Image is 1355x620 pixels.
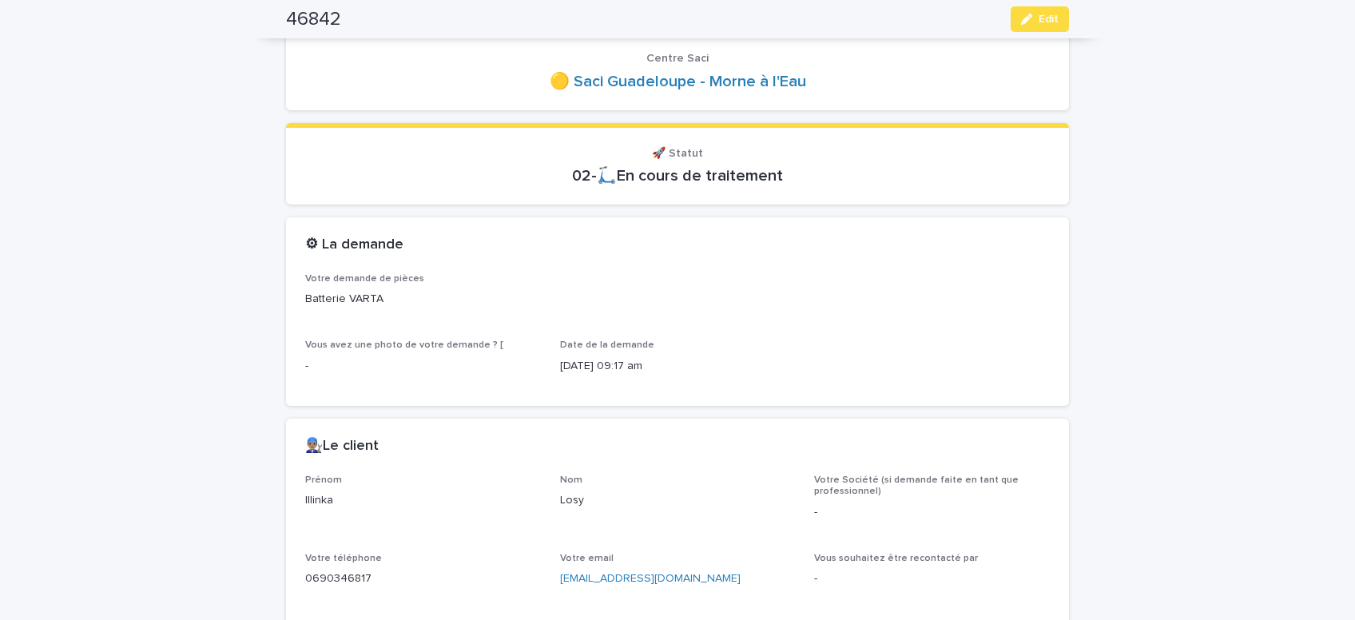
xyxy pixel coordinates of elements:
[814,554,978,563] span: Vous souhaitez être recontacté par
[560,492,796,509] p: Losy
[1011,6,1069,32] button: Edit
[305,236,403,254] h2: ⚙ La demande
[652,148,703,159] span: 🚀 Statut
[560,358,796,375] p: [DATE] 09:17 am
[305,438,379,455] h2: 👨🏽‍🔧Le client
[305,340,503,350] span: Vous avez une photo de votre demande ? [
[560,554,614,563] span: Votre email
[814,475,1019,496] span: Votre Société (si demande faite en tant que professionnel)
[305,475,342,485] span: Prénom
[305,166,1050,185] p: 02-🛴En cours de traitement
[560,475,582,485] span: Nom
[646,53,709,64] span: Centre Saci
[1039,14,1059,25] span: Edit
[305,358,541,375] p: -
[560,573,741,584] a: [EMAIL_ADDRESS][DOMAIN_NAME]
[305,570,541,587] p: 0690346817
[550,72,806,91] a: 🟡 Saci Guadeloupe - Morne à l'Eau
[560,340,654,350] span: Date de la demande
[814,570,1050,587] p: -
[814,504,1050,521] p: -
[286,8,341,31] h2: 46842
[305,492,541,509] p: Illinka
[305,291,1050,308] p: Batterie VARTA
[305,554,382,563] span: Votre téléphone
[305,274,424,284] span: Votre demande de pièces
